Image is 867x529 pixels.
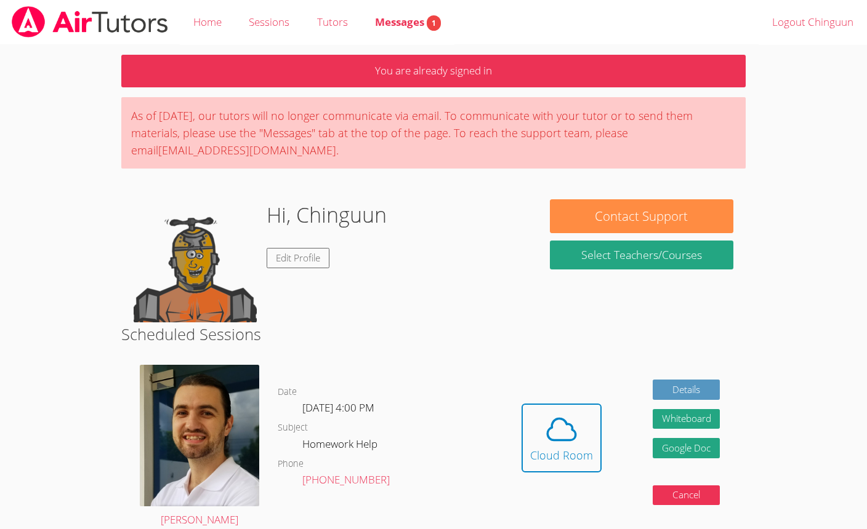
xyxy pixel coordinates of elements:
[278,456,304,472] dt: Phone
[267,248,329,268] a: Edit Profile
[653,380,720,400] a: Details
[121,55,746,87] p: You are already signed in
[140,365,259,506] img: Tom%20Professional%20Picture%20(Profile).jpg
[121,322,746,346] h2: Scheduled Sessions
[375,15,441,29] span: Messages
[653,485,720,506] button: Cancel
[278,384,297,400] dt: Date
[653,409,720,429] button: Whiteboard
[550,241,733,269] a: Select Teachers/Courses
[302,436,380,456] dd: Homework Help
[134,199,257,322] img: default.png
[140,365,259,529] a: [PERSON_NAME]
[302,400,374,415] span: [DATE] 4:00 PM
[267,199,387,231] h1: Hi, Chinguun
[427,15,441,31] span: 1
[550,199,733,233] button: Contact Support
[530,447,593,464] div: Cloud Room
[121,97,746,169] div: As of [DATE], our tutors will no longer communicate via email. To communicate with your tutor or ...
[10,6,169,38] img: airtutors_banner-c4298cdbf04f3fff15de1276eac7730deb9818008684d7c2e4769d2f7ddbe033.png
[653,438,720,458] a: Google Doc
[522,404,602,472] button: Cloud Room
[302,472,390,487] a: [PHONE_NUMBER]
[278,420,308,436] dt: Subject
